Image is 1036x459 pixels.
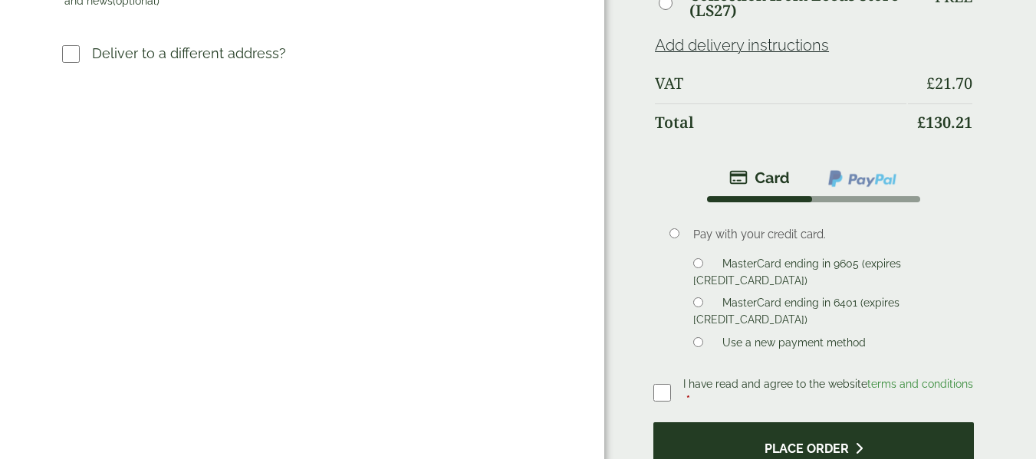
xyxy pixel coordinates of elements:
[729,169,790,187] img: stripe.png
[716,336,872,353] label: Use a new payment method
[686,394,690,406] abbr: required
[827,169,898,189] img: ppcp-gateway.png
[693,297,900,330] label: MasterCard ending in 6401 (expires [CREDIT_CARD_DATA])
[655,36,829,54] a: Add delivery instructions
[655,103,906,141] th: Total
[926,73,972,93] bdi: 21.70
[92,43,286,64] p: Deliver to a different address?
[693,226,950,243] p: Pay with your credit card.
[926,73,935,93] span: £
[917,112,972,133] bdi: 130.21
[693,257,901,291] label: MasterCard ending in 9605 (expires [CREDIT_CARD_DATA])
[655,65,906,102] th: VAT
[917,112,926,133] span: £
